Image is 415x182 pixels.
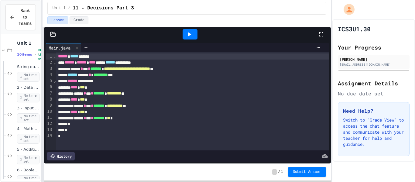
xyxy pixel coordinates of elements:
button: Submit Answer [288,167,326,177]
button: Grade [70,16,88,24]
div: 3 [46,66,53,72]
div: No due date set [338,90,410,97]
span: 11 - Decisions Part 3 [73,5,134,12]
span: Fold line [53,78,56,83]
div: My Account [337,2,356,16]
span: Fold line [53,54,56,59]
p: Switch to "Grade View" to access the chat feature and communicate with your teacher for help and ... [343,117,404,147]
div: History [47,152,75,160]
h1: ICS3U1.30 [338,25,371,33]
span: No time set [17,113,39,123]
div: 13 [46,127,53,133]
span: 10 items [17,53,32,57]
div: 8 [46,96,53,102]
div: 7 [46,90,53,96]
div: 1 [46,53,53,60]
span: No time set [17,93,39,102]
div: 6 [46,84,53,90]
span: No time set [17,72,39,82]
span: 2 - Data types [17,85,39,90]
span: Fold line [53,60,56,65]
span: Unit 1 [53,6,66,11]
span: String output Exercises [17,64,39,70]
span: - [272,169,277,175]
span: No time set [17,155,39,164]
span: No time set [38,48,47,60]
span: Submit Answer [293,170,321,174]
h2: Assignment Details [338,79,410,88]
div: 12 [46,121,53,127]
h2: Your Progress [338,43,410,52]
div: Main.java [46,43,81,52]
div: 2 [46,60,53,66]
div: 14 [46,132,53,139]
button: Back to Teams [5,4,36,30]
h3: Need Help? [343,107,404,115]
span: 1 [281,170,283,174]
div: 5 [46,78,53,84]
button: Lesson [47,16,68,24]
div: 4 [46,72,53,78]
div: 11 [46,115,53,121]
div: 9 [46,102,53,108]
span: / [278,170,280,174]
span: 5 - Additional Math exercises [17,147,39,152]
span: No time set [17,134,39,144]
span: Unit 1 [17,40,39,46]
span: • [35,52,36,57]
div: [PERSON_NAME] [340,57,408,62]
span: 4 - Math operations [17,126,39,132]
span: Back to Teams [19,8,32,27]
span: / [68,6,70,11]
div: 10 [46,108,53,115]
div: Main.java [46,45,74,51]
iframe: chat widget [389,158,409,176]
span: 3 - Input and output [17,106,39,111]
div: [EMAIL_ADDRESS][DOMAIN_NAME] [340,62,408,67]
iframe: chat widget [365,131,409,157]
span: 6 - Boolean Values [17,168,39,173]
